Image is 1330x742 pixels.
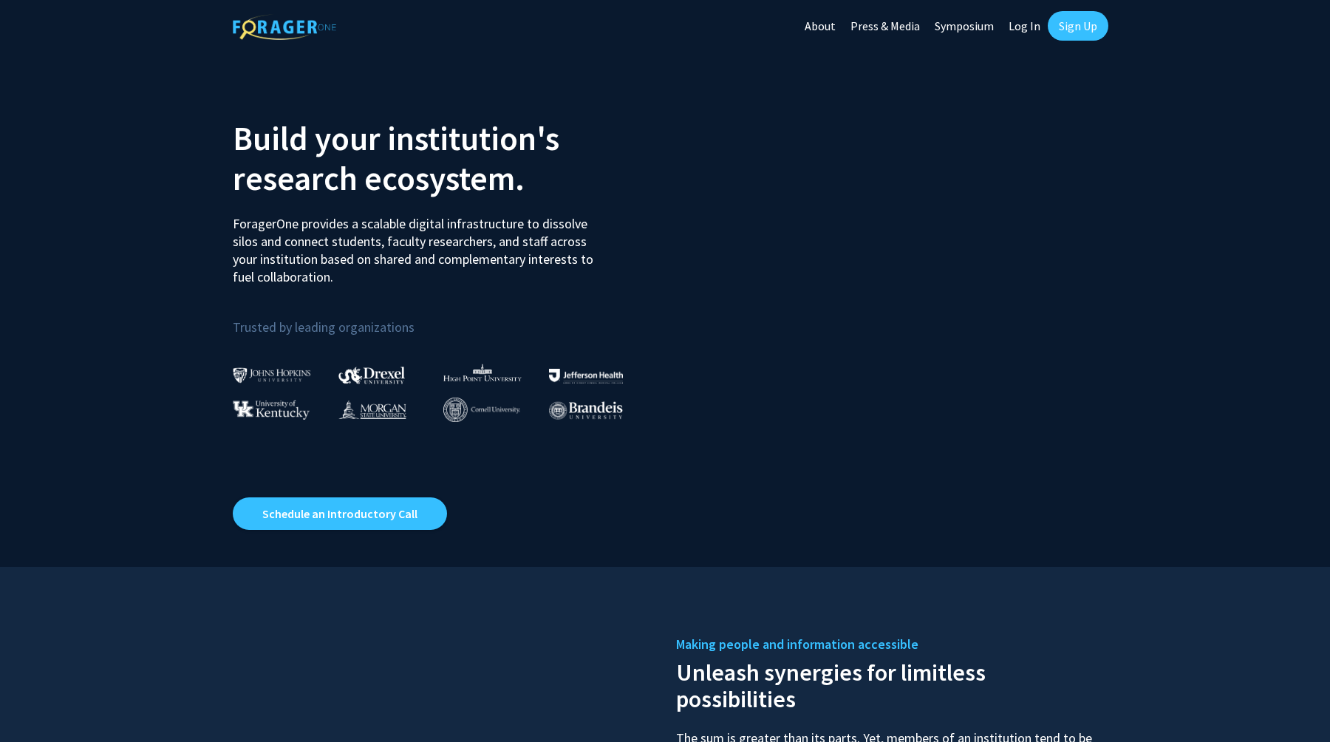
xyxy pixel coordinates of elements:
[233,400,310,420] img: University of Kentucky
[233,204,604,286] p: ForagerOne provides a scalable digital infrastructure to dissolve silos and connect students, fac...
[233,497,447,530] a: Opens in a new tab
[549,369,623,383] img: Thomas Jefferson University
[1048,11,1108,41] a: Sign Up
[233,367,311,383] img: Johns Hopkins University
[338,367,405,384] img: Drexel University
[549,401,623,420] img: Brandeis University
[233,14,336,40] img: ForagerOne Logo
[443,398,520,422] img: Cornell University
[676,656,1097,712] h2: Unleash synergies for limitless possibilities
[233,118,654,198] h2: Build your institution's research ecosystem.
[338,400,406,419] img: Morgan State University
[676,633,1097,656] h5: Making people and information accessible
[233,298,654,338] p: Trusted by leading organizations
[443,364,522,381] img: High Point University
